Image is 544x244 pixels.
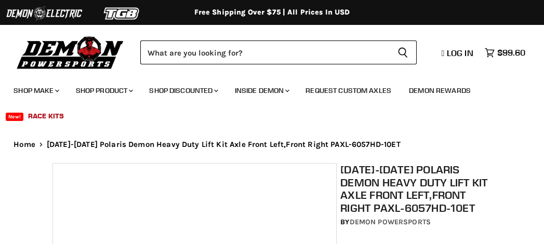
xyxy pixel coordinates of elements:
[141,80,224,101] a: Shop Discounted
[401,80,479,101] a: Demon Rewards
[68,80,140,101] a: Shop Product
[340,216,495,228] div: by
[47,140,401,149] span: [DATE]-[DATE] Polaris Demon Heavy Duty Lift Kit Axle Front Left,Front Right PAXL-6057HD-10ET
[14,140,35,149] a: Home
[227,80,296,101] a: Inside Demon
[83,4,161,23] img: TGB Logo 2
[6,113,23,121] span: New!
[340,163,495,214] h1: [DATE]-[DATE] Polaris Demon Heavy Duty Lift Kit Axle Front Left,Front Right PAXL-6057HD-10ET
[20,105,72,127] a: Race Kits
[350,218,431,226] a: Demon Powersports
[6,76,523,127] ul: Main menu
[447,48,473,58] span: Log in
[14,34,127,71] img: Demon Powersports
[5,4,83,23] img: Demon Electric Logo 2
[480,45,530,60] a: $99.60
[389,40,417,64] button: Search
[140,40,389,64] input: Search
[437,48,480,58] a: Log in
[6,80,65,101] a: Shop Make
[497,48,525,58] span: $99.60
[298,80,399,101] a: Request Custom Axles
[140,40,416,64] form: Product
